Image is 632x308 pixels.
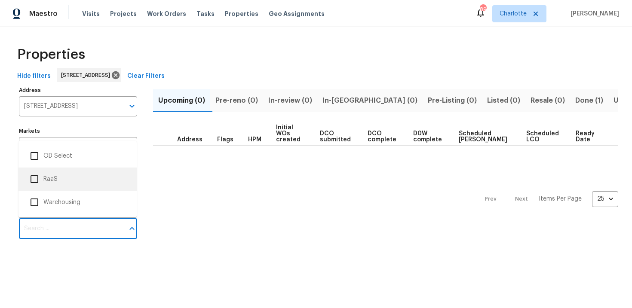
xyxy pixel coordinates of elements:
[25,193,130,211] li: Warehousing
[127,71,165,82] span: Clear Filters
[215,95,258,107] span: Pre-reno (0)
[269,9,325,18] span: Geo Assignments
[14,68,54,84] button: Hide filters
[459,131,512,143] span: Scheduled [PERSON_NAME]
[428,95,477,107] span: Pre-Listing (0)
[177,137,202,143] span: Address
[19,88,137,93] label: Address
[576,131,597,143] span: Ready Date
[17,50,85,59] span: Properties
[29,9,58,18] span: Maestro
[368,131,399,143] span: DCO complete
[126,100,138,112] button: Open
[567,9,619,18] span: [PERSON_NAME]
[225,9,258,18] span: Properties
[500,9,527,18] span: Charlotte
[413,131,444,143] span: D0W complete
[487,95,520,107] span: Listed (0)
[126,223,138,235] button: Close
[19,128,137,134] label: Markets
[124,68,168,84] button: Clear Filters
[196,11,215,17] span: Tasks
[19,219,124,239] input: Search ...
[320,131,353,143] span: DCO submitted
[158,95,205,107] span: Upcoming (0)
[480,5,486,14] div: 89
[276,125,305,143] span: Initial WOs created
[248,137,261,143] span: HPM
[477,151,618,247] nav: Pagination Navigation
[61,71,114,79] span: [STREET_ADDRESS]
[526,131,561,143] span: Scheduled LCO
[539,195,582,203] p: Items Per Page
[322,95,417,107] span: In-[GEOGRAPHIC_DATA] (0)
[82,9,100,18] span: Visits
[110,9,137,18] span: Projects
[25,170,130,188] li: RaaS
[531,95,565,107] span: Resale (0)
[592,188,618,210] div: 25
[217,137,233,143] span: Flags
[25,147,130,165] li: OD Select
[17,71,51,82] span: Hide filters
[57,68,121,82] div: [STREET_ADDRESS]
[575,95,603,107] span: Done (1)
[147,9,186,18] span: Work Orders
[268,95,312,107] span: In-review (0)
